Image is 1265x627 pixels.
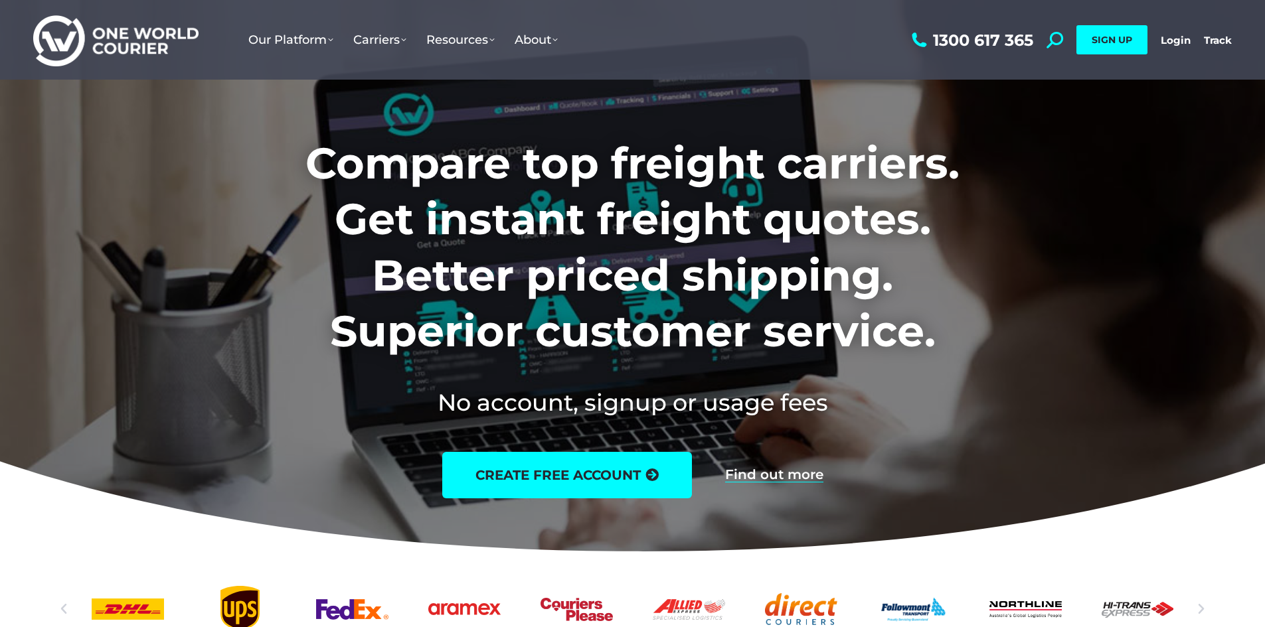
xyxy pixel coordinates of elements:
[1161,34,1191,46] a: Login
[416,19,505,60] a: Resources
[442,452,692,498] a: create free account
[505,19,568,60] a: About
[515,33,558,47] span: About
[1092,34,1132,46] span: SIGN UP
[725,468,823,482] a: Find out more
[1076,25,1147,54] a: SIGN UP
[1204,34,1232,46] a: Track
[343,19,416,60] a: Carriers
[218,386,1047,419] h2: No account, signup or usage fees
[426,33,495,47] span: Resources
[908,32,1033,48] a: 1300 617 365
[218,135,1047,360] h1: Compare top freight carriers. Get instant freight quotes. Better priced shipping. Superior custom...
[248,33,333,47] span: Our Platform
[353,33,406,47] span: Carriers
[238,19,343,60] a: Our Platform
[33,13,199,67] img: One World Courier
